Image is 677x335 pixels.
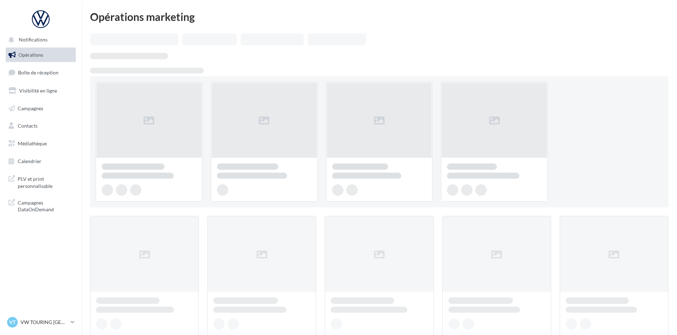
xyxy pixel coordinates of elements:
span: PLV et print personnalisable [18,174,73,189]
span: Opérations [18,52,43,58]
p: VW TOURING [GEOGRAPHIC_DATA] [21,319,68,326]
span: Boîte de réception [18,69,58,76]
a: PLV et print personnalisable [4,171,77,192]
a: Médiathèque [4,136,77,151]
div: Opérations marketing [90,11,668,22]
span: Campagnes DataOnDemand [18,198,73,213]
a: Campagnes DataOnDemand [4,195,77,216]
a: Visibilité en ligne [4,83,77,98]
span: Calendrier [18,158,41,164]
a: Campagnes [4,101,77,116]
a: Boîte de réception [4,65,77,80]
span: Contacts [18,123,38,129]
a: Opérations [4,48,77,62]
span: Notifications [19,37,47,43]
span: Médiathèque [18,140,47,146]
span: Campagnes [18,105,43,111]
a: Calendrier [4,154,77,169]
a: VT VW TOURING [GEOGRAPHIC_DATA] [6,316,76,329]
span: VT [9,319,16,326]
span: Visibilité en ligne [19,88,57,94]
a: Contacts [4,118,77,133]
